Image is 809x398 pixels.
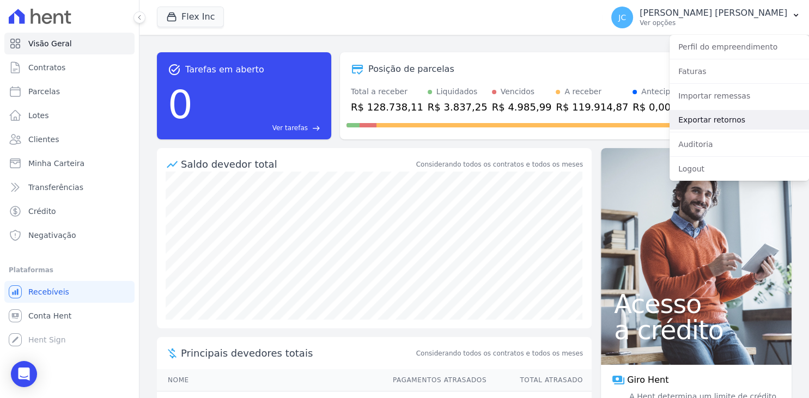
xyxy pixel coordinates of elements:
p: Ver opções [640,19,787,27]
div: Total a receber [351,86,423,97]
th: Pagamentos Atrasados [382,369,487,391]
a: Faturas [670,62,809,81]
span: east [312,124,320,132]
span: a crédito [614,317,778,343]
div: Liquidados [436,86,478,97]
span: Tarefas em aberto [185,63,264,76]
span: Parcelas [28,86,60,97]
div: Considerando todos os contratos e todos os meses [416,160,583,169]
span: Lotes [28,110,49,121]
a: Clientes [4,128,135,150]
a: Ver tarefas east [197,123,320,133]
span: Recebíveis [28,286,69,297]
div: R$ 3.837,25 [428,100,488,114]
span: Visão Geral [28,38,72,49]
a: Contratos [4,57,135,78]
div: Plataformas [9,264,130,277]
a: Recebíveis [4,281,135,303]
span: Giro Hent [627,373,668,387]
div: R$ 0,00 [632,100,684,114]
span: Transferências [28,182,83,193]
div: Open Intercom Messenger [11,361,37,387]
span: Minha Carteira [28,158,84,169]
div: A receber [564,86,601,97]
a: Auditoria [670,134,809,154]
span: Acesso [614,291,778,317]
div: Posição de parcelas [368,63,454,76]
span: Considerando todos os contratos e todos os meses [416,348,583,358]
div: Vencidos [501,86,534,97]
a: Crédito [4,200,135,222]
button: Flex Inc [157,7,224,27]
span: JC [618,14,626,21]
div: Saldo devedor total [181,157,414,172]
span: Negativação [28,230,76,241]
div: Antecipado [641,86,684,97]
a: Exportar retornos [670,110,809,130]
span: Clientes [28,134,59,145]
a: Importar remessas [670,86,809,106]
span: task_alt [168,63,181,76]
a: Transferências [4,176,135,198]
span: Ver tarefas [272,123,308,133]
span: Conta Hent [28,310,71,321]
a: Negativação [4,224,135,246]
th: Total Atrasado [487,369,592,391]
div: 0 [168,76,193,133]
span: Principais devedores totais [181,346,414,360]
a: Lotes [4,105,135,126]
a: Logout [670,159,809,179]
div: R$ 128.738,11 [351,100,423,114]
a: Conta Hent [4,305,135,327]
a: Visão Geral [4,33,135,54]
span: Crédito [28,206,56,217]
div: R$ 119.914,87 [556,100,628,114]
button: JC [PERSON_NAME] [PERSON_NAME] Ver opções [603,2,809,33]
p: [PERSON_NAME] [PERSON_NAME] [640,8,787,19]
span: Contratos [28,62,65,73]
a: Perfil do empreendimento [670,37,809,57]
a: Minha Carteira [4,152,135,174]
div: R$ 4.985,99 [492,100,552,114]
th: Nome [157,369,382,391]
a: Parcelas [4,81,135,102]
